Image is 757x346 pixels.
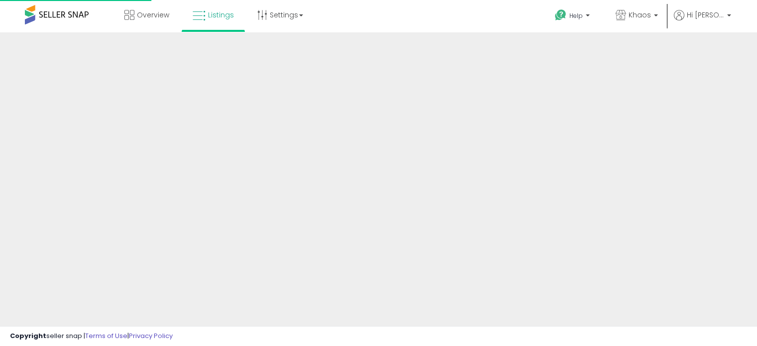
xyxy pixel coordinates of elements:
span: Hi [PERSON_NAME] [687,10,724,20]
span: Khaos [629,10,651,20]
span: Overview [137,10,169,20]
span: Listings [208,10,234,20]
a: Terms of Use [85,331,127,341]
a: Privacy Policy [129,331,173,341]
i: Get Help [554,9,567,21]
a: Hi [PERSON_NAME] [674,10,731,32]
strong: Copyright [10,331,46,341]
span: Help [569,11,583,20]
a: Help [547,1,600,32]
div: seller snap | | [10,332,173,341]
